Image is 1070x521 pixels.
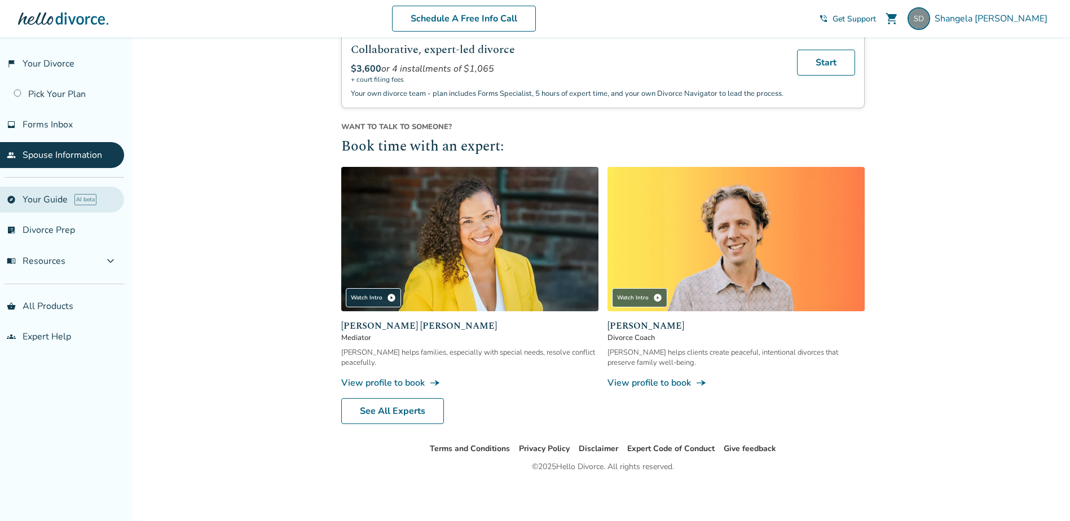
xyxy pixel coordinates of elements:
span: play_circle [387,293,396,302]
span: + court filing fees [351,75,783,84]
span: [PERSON_NAME] [607,319,865,333]
span: Want to talk to someone? [341,122,865,132]
span: explore [7,195,16,204]
span: people [7,151,16,160]
a: Terms and Conditions [430,443,510,454]
a: See All Experts [341,398,444,424]
a: Schedule A Free Info Call [392,6,536,32]
a: View profile to bookline_end_arrow_notch [341,377,598,389]
span: Resources [7,255,65,267]
span: line_end_arrow_notch [429,377,441,388]
span: inbox [7,120,16,129]
img: Claudia Brown Coulter [341,167,598,312]
span: menu_book [7,257,16,266]
span: shopping_cart [885,12,899,25]
a: Privacy Policy [519,443,570,454]
a: phone_in_talkGet Support [819,14,876,24]
p: Your own divorce team - plan includes Forms Specialist, 5 hours of expert time, and your own Divo... [351,89,783,99]
a: Expert Code of Conduct [627,443,715,454]
span: AI beta [74,194,96,205]
div: [PERSON_NAME] helps families, especially with special needs, resolve conflict peacefully. [341,347,598,368]
span: expand_more [104,254,117,268]
div: Watch Intro [612,288,667,307]
span: Forms Inbox [23,118,73,131]
span: play_circle [653,293,662,302]
span: Get Support [833,14,876,24]
div: © 2025 Hello Divorce. All rights reserved. [532,460,674,474]
span: [PERSON_NAME] [PERSON_NAME] [341,319,598,333]
span: groups [7,332,16,341]
div: [PERSON_NAME] helps clients create peaceful, intentional divorces that preserve family well-being. [607,347,865,368]
span: list_alt_check [7,226,16,235]
span: flag_2 [7,59,16,68]
span: shopping_basket [7,302,16,311]
span: phone_in_talk [819,14,828,23]
span: Divorce Coach [607,333,865,343]
iframe: Chat Widget [1014,467,1070,521]
li: Give feedback [724,442,776,456]
li: Disclaimer [579,442,618,456]
img: sdabbs81@gmail.com [908,7,930,30]
a: Start [797,50,855,76]
a: View profile to bookline_end_arrow_notch [607,377,865,389]
img: James Traub [607,167,865,312]
h2: Book time with an expert: [341,136,865,158]
span: Shangela [PERSON_NAME] [935,12,1052,25]
div: Watch Intro [346,288,401,307]
span: Mediator [341,333,598,343]
div: or 4 installments of $1,065 [351,63,783,75]
span: $3,600 [351,63,381,75]
h2: Collaborative, expert-led divorce [351,41,783,58]
span: line_end_arrow_notch [695,377,707,388]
